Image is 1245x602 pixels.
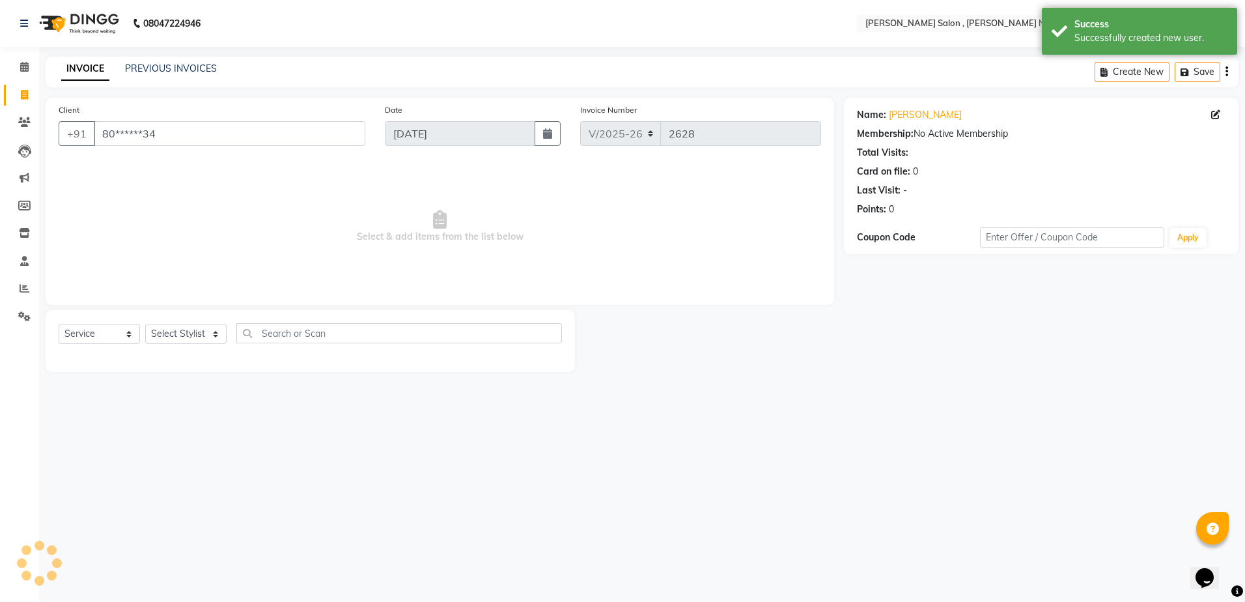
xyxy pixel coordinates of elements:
[889,203,894,216] div: 0
[1074,31,1227,45] div: Successfully created new user.
[857,127,1225,141] div: No Active Membership
[1074,18,1227,31] div: Success
[857,184,901,197] div: Last Visit:
[580,104,637,116] label: Invoice Number
[857,127,914,141] div: Membership:
[33,5,122,42] img: logo
[857,231,980,244] div: Coupon Code
[59,104,79,116] label: Client
[125,63,217,74] a: PREVIOUS INVOICES
[94,121,365,146] input: Search by Name/Mobile/Email/Code
[59,162,821,292] span: Select & add items from the list below
[1190,550,1232,589] iframe: chat widget
[913,165,918,179] div: 0
[1175,62,1220,82] button: Save
[59,121,95,146] button: +91
[857,146,908,160] div: Total Visits:
[980,227,1164,248] input: Enter Offer / Coupon Code
[857,165,910,179] div: Card on file:
[857,108,886,122] div: Name:
[61,57,109,81] a: INVOICE
[143,5,201,42] b: 08047224946
[1169,228,1207,248] button: Apply
[236,323,562,343] input: Search or Scan
[889,108,962,122] a: [PERSON_NAME]
[1095,62,1169,82] button: Create New
[903,184,907,197] div: -
[385,104,402,116] label: Date
[857,203,886,216] div: Points:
